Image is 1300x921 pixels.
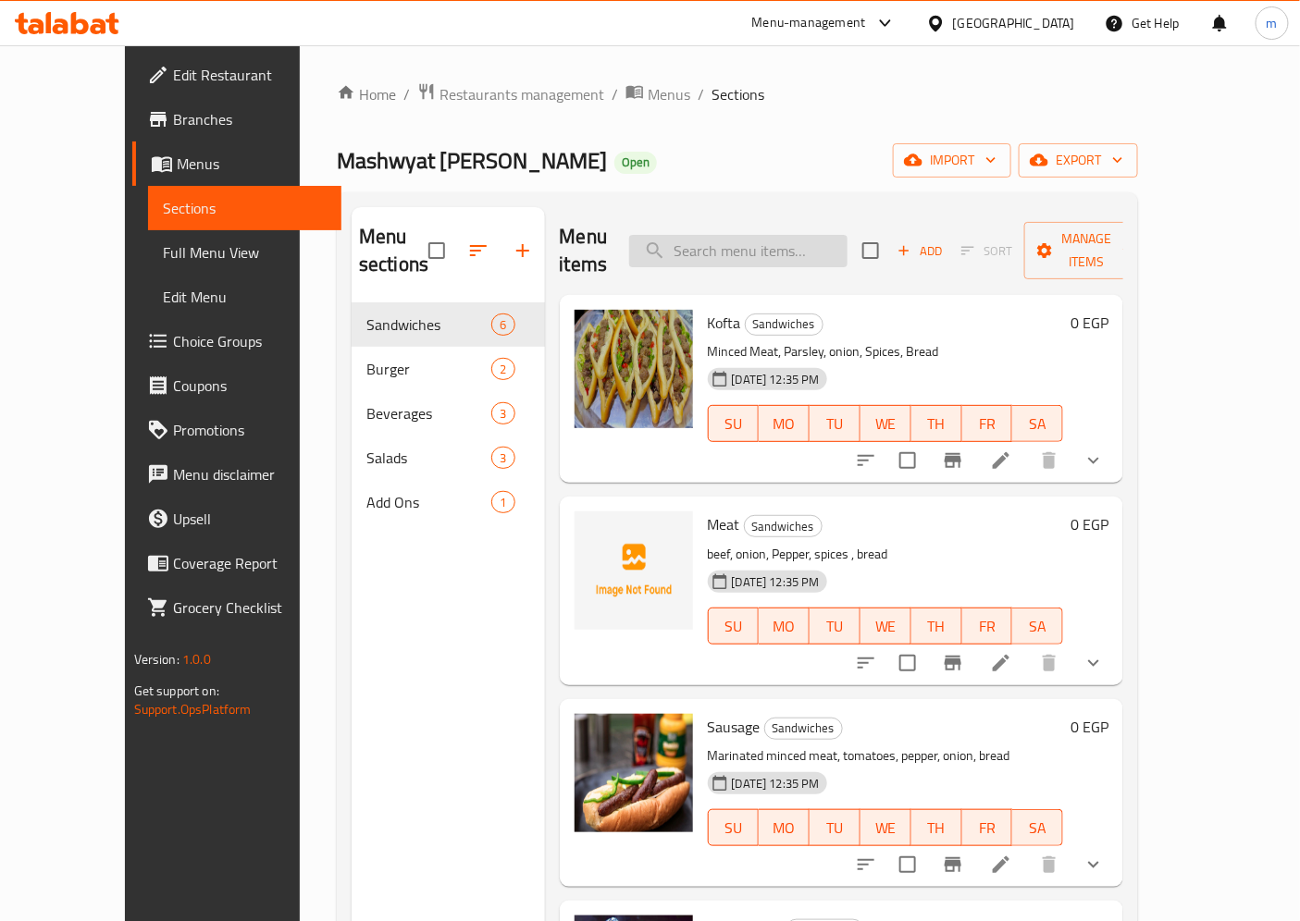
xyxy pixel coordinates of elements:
nav: breadcrumb [337,82,1138,106]
button: TH [911,809,962,846]
button: MO [759,809,810,846]
span: Sandwiches [765,718,842,739]
span: 1 [492,494,514,511]
span: TH [919,815,955,841]
a: Menus [132,141,342,186]
div: items [491,358,514,380]
button: delete [1027,438,1071,483]
span: Edit Menu [163,286,328,308]
a: Sections [148,186,342,230]
button: WE [860,608,911,645]
div: Beverages [366,402,491,424]
span: Full Menu View [163,241,328,264]
span: Coverage Report [173,552,328,574]
span: [DATE] 12:35 PM [724,573,827,591]
p: beef, onion, Pepper, spices , bread [708,543,1064,566]
span: Select all sections [417,231,456,270]
div: Salads [366,447,491,469]
span: Choice Groups [173,330,328,352]
span: SU [716,613,752,640]
input: search [629,235,848,267]
a: Edit Menu [148,275,342,319]
span: Manage items [1039,227,1133,274]
span: TU [817,411,853,437]
button: FR [962,809,1013,846]
span: Restaurants management [440,83,604,105]
span: Select to update [888,845,927,884]
span: [DATE] 12:35 PM [724,371,827,388]
span: Coupons [173,375,328,397]
a: Promotions [132,408,342,452]
div: Sandwiches [744,515,823,537]
span: SU [716,815,752,841]
p: Marinated minced meat, tomatoes, pepper, onion, bread [708,744,1064,767]
img: Kofta [575,310,693,428]
span: Menu disclaimer [173,463,328,485]
button: sort-choices [844,842,888,887]
a: Menu disclaimer [132,452,342,497]
span: FR [970,815,1006,841]
span: Branches [173,108,328,130]
a: Menus [625,82,690,106]
h6: 0 EGP [1071,714,1108,740]
span: MO [766,815,802,841]
span: Open [614,154,657,170]
button: sort-choices [844,438,888,483]
div: Salads3 [352,436,545,480]
span: Select section [851,231,890,270]
span: Upsell [173,508,328,530]
span: Sort sections [456,228,501,273]
span: SU [716,411,752,437]
button: TH [911,405,962,442]
div: [GEOGRAPHIC_DATA] [953,13,1075,33]
li: / [612,83,618,105]
li: / [698,83,704,105]
button: WE [860,809,911,846]
span: Sandwiches [745,516,822,537]
span: 2 [492,361,514,378]
a: Coverage Report [132,541,342,585]
span: Sections [712,83,764,105]
a: Edit menu item [990,652,1012,674]
span: Kofta [708,309,741,337]
p: Minced Meat, Parsley, onion, Spices, Bread [708,340,1064,363]
span: WE [868,613,904,640]
a: Restaurants management [417,82,604,106]
span: FR [970,411,1006,437]
svg: Show Choices [1083,449,1105,472]
button: Manage items [1024,222,1148,279]
a: Coupons [132,363,342,408]
a: Upsell [132,497,342,541]
span: TU [817,815,853,841]
h6: 0 EGP [1071,511,1108,537]
span: Add Ons [366,491,491,513]
button: import [893,143,1011,178]
span: 6 [492,316,514,334]
a: Home [337,83,396,105]
a: Support.OpsPlatform [134,697,252,721]
span: Edit Restaurant [173,64,328,86]
span: Add item [890,237,949,265]
a: Grocery Checklist [132,585,342,630]
button: TH [911,608,962,645]
button: WE [860,405,911,442]
div: Sandwiches [366,313,491,336]
span: Promotions [173,419,328,441]
span: Mashwyat [PERSON_NAME] [337,140,607,181]
button: sort-choices [844,641,888,685]
div: Add Ons1 [352,480,545,524]
button: Branch-specific-item [931,641,975,685]
span: MO [766,613,802,640]
button: SA [1012,809,1063,846]
a: Edit menu item [990,449,1012,472]
button: delete [1027,842,1071,887]
button: SU [708,405,760,442]
img: Sausage [575,714,693,832]
button: Branch-specific-item [931,842,975,887]
span: TU [817,613,853,640]
div: items [491,491,514,513]
button: SA [1012,608,1063,645]
button: delete [1027,641,1071,685]
span: Add [895,240,945,262]
button: TU [810,809,860,846]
